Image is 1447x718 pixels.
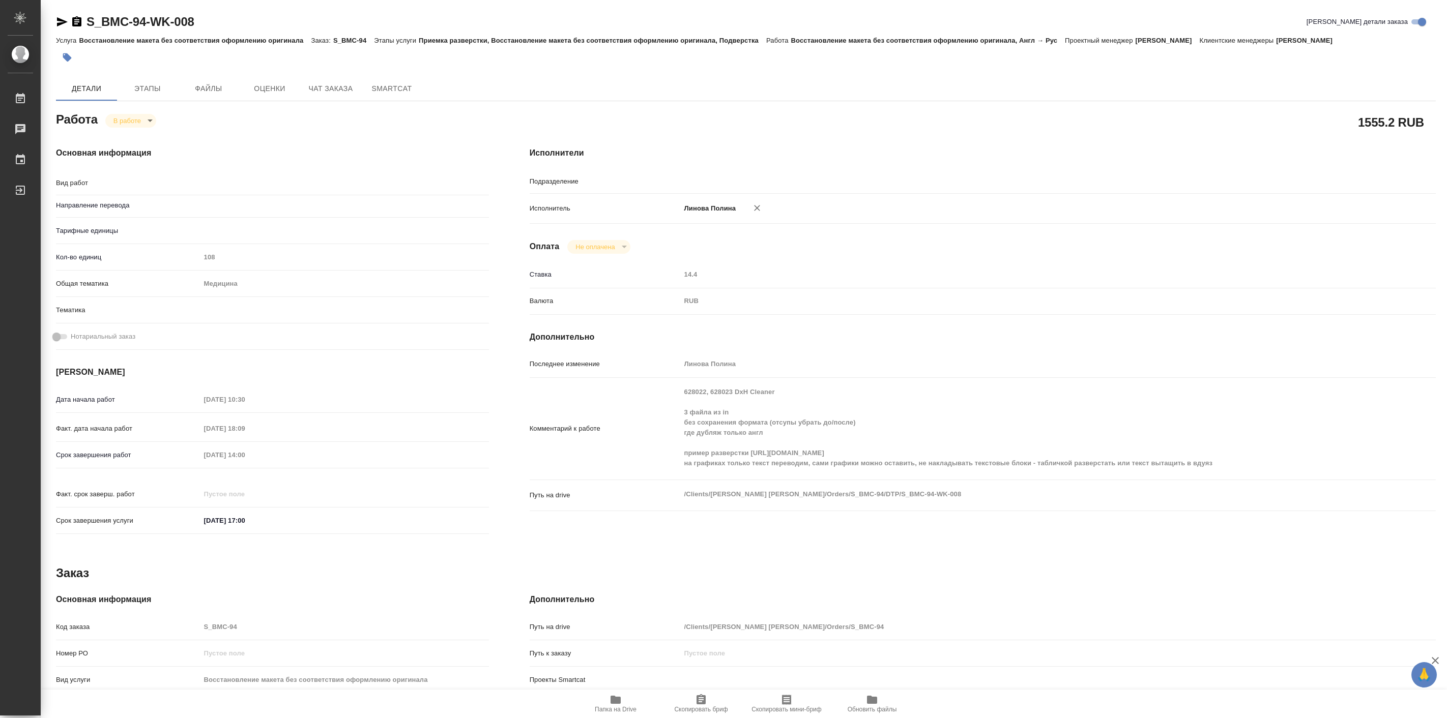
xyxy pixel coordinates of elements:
textarea: 628022, 628023 DxH Cleaner 3 файла из in без сохранения формата (отсупы убрать до/после) где дубл... [681,383,1361,472]
p: Клиентские менеджеры [1199,37,1276,44]
input: Пустое поле [681,646,1361,661]
h4: [PERSON_NAME] [56,366,489,378]
h4: Дополнительно [530,593,1436,606]
button: Скопировать бриф [658,690,744,718]
div: ​ [200,222,489,240]
input: Пустое поле [200,619,489,634]
p: Тематика [56,305,200,315]
span: Этапы [123,82,172,95]
p: Тарифные единицы [56,226,200,236]
p: Ставка [530,270,681,280]
p: Вид услуги [56,675,200,685]
p: Услуга [56,37,79,44]
span: Детали [62,82,111,95]
input: Пустое поле [681,619,1361,634]
h4: Основная информация [56,593,489,606]
p: [PERSON_NAME] [1276,37,1340,44]
p: Валюта [530,296,681,306]
h4: Дополнительно [530,331,1436,343]
button: Добавить тэг [56,46,78,69]
button: Удалить исполнителя [746,197,768,219]
p: Факт. дата начала работ [56,424,200,434]
p: Срок завершения услуги [56,516,200,526]
div: Медицина [200,275,489,292]
p: Восстановление макета без соответствия оформлению оригинала, Англ → Рус [791,37,1065,44]
span: Скопировать бриф [674,706,728,713]
button: Обновить файлы [829,690,915,718]
span: Папка на Drive [595,706,636,713]
p: Путь к заказу [530,648,681,659]
p: Линова Полина [681,203,736,214]
p: Вид работ [56,178,200,188]
a: S_BMC-94-WK-008 [86,15,194,28]
p: Код заказа [56,622,200,632]
p: Кол-во единиц [56,252,200,262]
p: Комментарий к работе [530,424,681,434]
p: Восстановление макета без соответствия оформлению оригинала [79,37,311,44]
p: Дата начала работ [56,395,200,405]
input: ✎ Введи что-нибудь [200,513,290,528]
button: Папка на Drive [573,690,658,718]
span: 🙏 [1415,664,1433,685]
h2: Заказ [56,565,89,581]
input: Пустое поле [200,250,489,264]
input: Пустое поле [200,447,290,462]
input: Пустое поле [200,646,489,661]
p: Этапы услуги [374,37,419,44]
div: В работе [105,114,156,128]
input: Пустое поле [200,392,290,407]
button: Не оплачена [572,243,618,251]
input: Пустое поле [681,267,1361,282]
button: Скопировать мини-бриф [744,690,829,718]
input: Пустое поле [200,487,290,501]
span: SmartCat [367,82,416,95]
h4: Исполнители [530,147,1436,159]
input: Пустое поле [200,672,489,687]
h2: 1555.2 RUB [1358,113,1424,131]
button: В работе [110,116,144,125]
input: Пустое поле [681,356,1361,371]
p: Факт. срок заверш. работ [56,489,200,499]
span: Чат заказа [306,82,355,95]
h4: Основная информация [56,147,489,159]
p: Срок завершения работ [56,450,200,460]
input: Пустое поле [200,421,290,436]
p: Работа [766,37,791,44]
p: Проекты Smartcat [530,675,681,685]
p: Подразделение [530,176,681,187]
p: Проектный менеджер [1065,37,1135,44]
span: [PERSON_NAME] детали заказа [1307,17,1408,27]
p: Путь на drive [530,622,681,632]
p: Последнее изменение [530,359,681,369]
span: Обновить файлы [848,706,897,713]
span: Скопировать мини-бриф [751,706,821,713]
p: Общая тематика [56,279,200,289]
div: RUB [681,292,1361,310]
h2: Работа [56,109,98,128]
p: Направление перевода [56,200,200,211]
button: Скопировать ссылку для ЯМессенджера [56,16,68,28]
span: Нотариальный заказ [71,332,135,342]
div: ​ [200,302,489,319]
p: Заказ: [311,37,333,44]
button: 🙏 [1411,662,1437,687]
p: Исполнитель [530,203,681,214]
p: [PERSON_NAME] [1136,37,1200,44]
span: Файлы [184,82,233,95]
div: В работе [567,240,630,254]
h4: Оплата [530,241,560,253]
textarea: /Clients/[PERSON_NAME] [PERSON_NAME]/Orders/S_BMC-94/DTP/S_BMC-94-WK-008 [681,486,1361,503]
span: Оценки [245,82,294,95]
p: Путь на drive [530,490,681,500]
p: Приемка разверстки, Восстановление макета без соответствия оформлению оригинала, Подверстка [419,37,766,44]
p: Номер РО [56,648,200,659]
button: Скопировать ссылку [71,16,83,28]
p: S_BMC-94 [333,37,374,44]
